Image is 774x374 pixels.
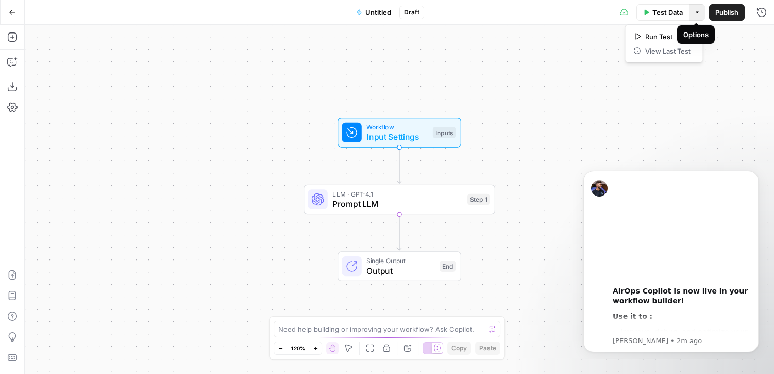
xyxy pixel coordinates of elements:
span: Paste [479,344,496,353]
span: Publish [715,7,738,18]
span: Input Settings [366,131,428,143]
div: Inputs [433,127,456,138]
div: WorkflowInput SettingsInputs [304,118,495,148]
span: Run Test [645,31,691,42]
button: Untitled [350,4,397,21]
div: Single OutputOutputEnd [304,251,495,281]
div: Step 1 [467,194,490,205]
span: Test Data [652,7,683,18]
button: Copy [447,342,471,355]
span: Workflow [366,122,428,132]
iframe: Intercom notifications message [568,161,774,359]
span: Draft [404,8,419,17]
div: Options [683,29,709,40]
span: Copy [451,344,467,353]
button: Publish [709,4,745,21]
span: Untitled [365,7,391,18]
g: Edge from start to step_1 [397,148,401,184]
g: Edge from step_1 to end [397,214,401,250]
span: Prompt LLM [332,198,462,210]
button: Paste [475,342,500,355]
span: View Last Test [645,46,691,56]
button: Test Data [636,4,689,21]
div: LLM · GPT-4.1Prompt LLMStep 1 [304,185,495,215]
span: Single Output [366,256,434,266]
div: End [440,261,456,272]
span: 120% [291,344,305,352]
span: LLM · GPT-4.1 [332,189,462,199]
span: Output [366,265,434,277]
